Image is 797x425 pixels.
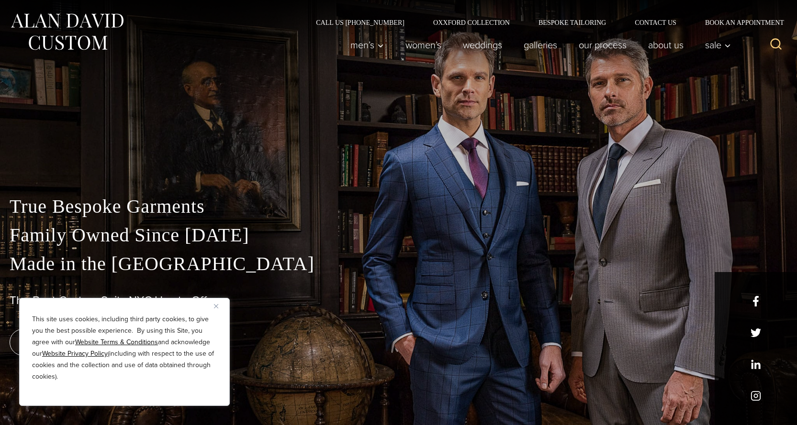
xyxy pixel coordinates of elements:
[513,35,568,54] a: Galleries
[32,314,217,382] p: This site uses cookies, including third party cookies, to give you the best possible experience. ...
[620,19,691,26] a: Contact Us
[302,19,419,26] a: Call Us [PHONE_NUMBER]
[419,19,524,26] a: Oxxford Collection
[350,40,384,50] span: Men’s
[524,19,620,26] a: Bespoke Tailoring
[42,349,108,359] a: Website Privacy Policy
[705,40,731,50] span: Sale
[75,337,158,347] a: Website Terms & Conditions
[214,300,225,312] button: Close
[452,35,513,54] a: weddings
[340,35,736,54] nav: Primary Navigation
[214,304,218,308] img: Close
[10,329,144,356] a: book an appointment
[568,35,638,54] a: Our Process
[10,11,124,53] img: Alan David Custom
[395,35,452,54] a: Women’s
[691,19,787,26] a: Book an Appointment
[638,35,695,54] a: About Us
[10,294,787,307] h1: The Best Custom Suits NYC Has to Offer
[302,19,787,26] nav: Secondary Navigation
[764,33,787,56] button: View Search Form
[10,192,787,278] p: True Bespoke Garments Family Owned Since [DATE] Made in the [GEOGRAPHIC_DATA]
